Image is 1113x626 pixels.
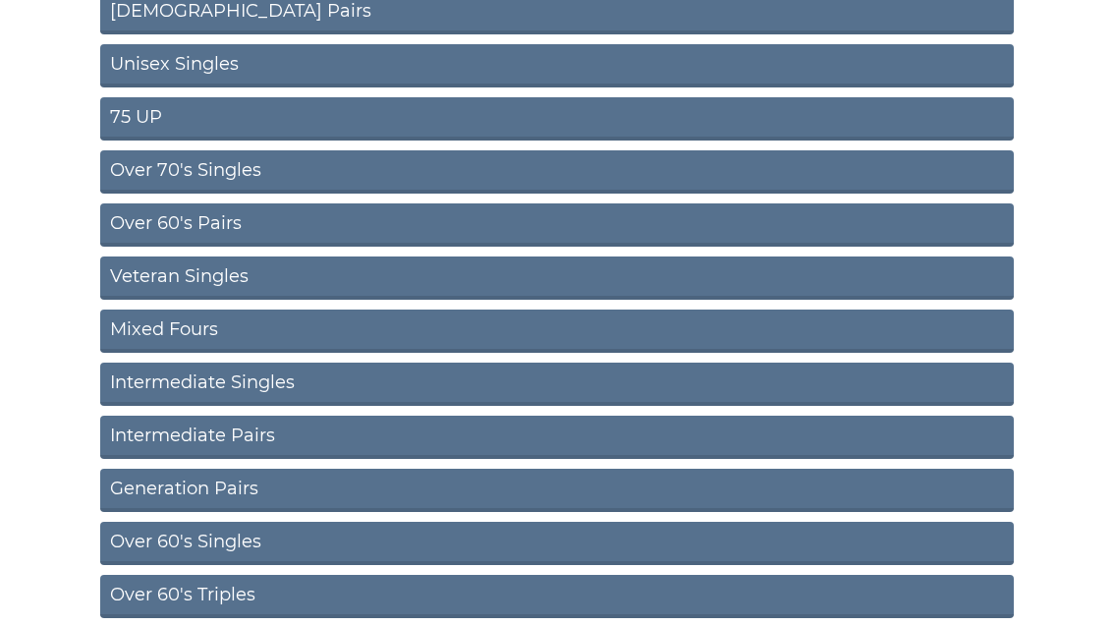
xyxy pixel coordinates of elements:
a: Over 60's Singles [100,523,1014,566]
a: Over 60's Triples [100,576,1014,619]
a: Intermediate Pairs [100,417,1014,460]
a: Intermediate Singles [100,364,1014,407]
a: Unisex Singles [100,45,1014,88]
a: Generation Pairs [100,470,1014,513]
a: Over 60's Pairs [100,204,1014,248]
a: Mixed Fours [100,311,1014,354]
a: Over 70's Singles [100,151,1014,195]
a: Veteran Singles [100,257,1014,301]
a: 75 UP [100,98,1014,142]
